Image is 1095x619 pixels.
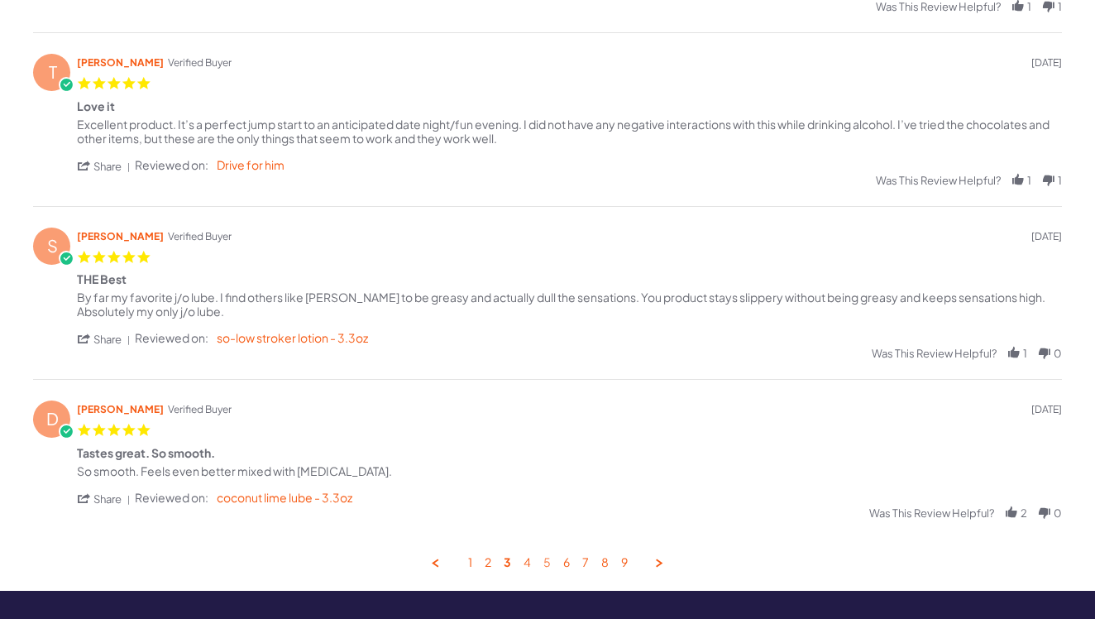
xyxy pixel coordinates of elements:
[93,333,122,347] span: share
[485,555,491,571] a: Goto Page 2
[1011,172,1026,188] div: vote up Review by Travis E. on 5 Jun 2025
[1004,505,1019,521] div: vote up Review by david e. on 25 May 2025
[77,446,215,464] div: Tastes great. So smooth.
[524,555,531,571] a: Goto Page 4
[77,55,164,70] span: [PERSON_NAME]
[876,174,1001,188] span: Was this review helpful?
[168,402,232,416] span: Verified Buyer
[77,99,115,118] div: Love it
[34,411,71,425] span: D
[77,331,135,346] span: share
[1023,347,1027,361] span: 1
[34,65,71,79] span: T
[504,555,511,571] a: Page 3, Current Page
[543,555,551,571] a: Goto Page 5
[77,272,127,290] div: THE Best
[77,117,1050,146] div: Excellent product. It’s a perfect jump start to an anticipated date night/fun evening. I did not ...
[1037,505,1052,521] div: vote down Review by david e. on 25 May 2025
[217,157,285,172] a: Drive for him
[1041,172,1056,188] div: vote down Review by Travis E. on 5 Jun 2025
[77,491,135,506] span: share
[34,238,71,252] span: S
[1037,345,1052,361] div: vote down Review by Stephen B. on 1 Jun 2025
[869,506,994,521] span: Was this review helpful?
[1054,506,1062,521] span: 0
[872,347,997,361] span: Was this review helpful?
[77,290,1045,319] div: By far my favorite j/o lube. I find others like [PERSON_NAME] to be greasy and actually dull the ...
[217,330,368,345] a: so-low stroker lotion - 3.3oz
[217,490,352,505] a: coconut lime lube - 3.3oz
[1031,229,1062,243] span: review date 06/01/25
[601,555,609,571] a: Goto Page 8
[168,55,232,70] span: Verified Buyer
[135,331,208,345] span: Reviewed on:
[1021,506,1027,521] span: 2
[1007,345,1021,361] div: vote up Review by Stephen B. on 1 Jun 2025
[1031,402,1062,416] span: review date 05/25/25
[428,555,443,571] a: Previous Page
[77,158,135,173] span: share
[1058,174,1062,188] span: 1
[582,555,589,571] a: Goto Page 7
[1031,55,1062,70] span: review date 06/05/25
[77,229,164,243] span: [PERSON_NAME]
[563,555,570,571] a: Goto Page 6
[93,160,122,174] span: share
[468,555,472,571] a: Goto Page 1
[135,491,208,505] span: Reviewed on:
[135,158,208,172] span: Reviewed on:
[168,229,232,243] span: Verified Buyer
[93,492,122,506] span: share
[621,555,628,571] a: Goto Page 9
[77,463,392,478] div: So smooth. Feels even better mixed with [MEDICAL_DATA].
[653,555,667,571] a: Next Page
[1027,174,1031,188] span: 1
[77,402,164,416] span: [PERSON_NAME]
[33,555,1062,571] nav: Browse next and previous reviews
[1054,347,1062,361] span: 0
